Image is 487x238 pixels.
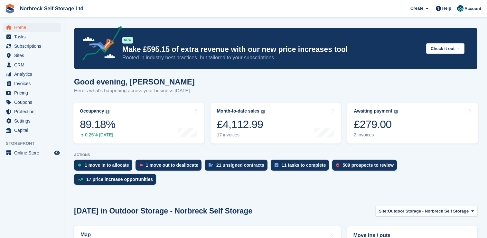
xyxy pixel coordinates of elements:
a: Occupancy 89.18% 0.25% [DATE] [73,103,204,144]
a: 1 move in to allocate [74,160,136,174]
img: stora-icon-8386f47178a22dfd0bd8f6a31ec36ba5ce8667c1dd55bd0f319d3a0aa187defe.svg [5,4,15,14]
div: 0.25% [DATE] [80,132,115,138]
img: icon-info-grey-7440780725fd019a000dd9b08b2336e03edf1995a4989e88bcd33f0948082b44.svg [394,110,398,114]
img: move_ins_to_allocate_icon-fdf77a2bb77ea45bf5b3d319d69a93e2d87916cf1d5bf7949dd705db3b84f3ca.svg [78,163,81,167]
p: Rooted in industry best practices, but tailored to your subscriptions. [122,54,421,61]
img: prospect-51fa495bee0391a8d652442698ab0144808aea92771e9ea1ae160a38d050c398.svg [336,163,339,167]
span: Tasks [14,32,53,41]
div: 21 unsigned contracts [216,163,264,168]
a: 21 unsigned contracts [205,160,271,174]
div: Occupancy [80,108,104,114]
a: 17 price increase opportunities [74,174,159,188]
div: £279.00 [354,118,398,131]
img: price-adjustments-announcement-icon-8257ccfd72463d97f412b2fc003d46551f7dbcb40ab6d574587a9cd5c0d94... [77,26,122,63]
div: 17 invoices [217,132,265,138]
a: 1 move out to deallocate [136,160,205,174]
span: Pricing [14,88,53,97]
a: Preview store [53,149,61,157]
a: menu [3,60,61,69]
div: 2 invoices [354,132,398,138]
span: Analytics [14,70,53,79]
img: icon-info-grey-7440780725fd019a000dd9b08b2336e03edf1995a4989e88bcd33f0948082b44.svg [261,110,265,114]
a: menu [3,70,61,79]
span: Site: [379,208,388,214]
div: NEW [122,37,133,44]
img: icon-info-grey-7440780725fd019a000dd9b08b2336e03edf1995a4989e88bcd33f0948082b44.svg [106,110,109,114]
span: Capital [14,126,53,135]
a: menu [3,88,61,97]
a: menu [3,98,61,107]
span: Storefront [6,140,64,147]
span: Subscriptions [14,42,53,51]
p: Here's what's happening across your business [DATE] [74,87,195,94]
h2: [DATE] in Outdoor Storage - Norbreck Self Storage [74,207,252,215]
button: Site: Outdoor Storage - Norbreck Self Storage [375,206,477,216]
div: 89.18% [80,118,115,131]
p: Make £595.15 of extra revenue with our new price increases tool [122,45,421,54]
a: menu [3,107,61,116]
a: 11 tasks to complete [271,160,332,174]
img: price_increase_opportunities-93ffe204e8149a01c8c9dc8f82e8f89637d9d84a8eef4429ea346261dce0b2c0.svg [78,178,83,181]
span: Home [14,23,53,32]
div: 509 prospects to review [342,163,394,168]
span: Help [442,5,451,12]
span: Outdoor Storage - Norbreck Self Storage [388,208,469,214]
img: contract_signature_icon-13c848040528278c33f63329250d36e43548de30e8caae1d1a13099fd9432cc5.svg [209,163,213,167]
div: 11 tasks to complete [282,163,326,168]
img: move_outs_to_deallocate_icon-f764333ba52eb49d3ac5e1228854f67142a1ed5810a6f6cc68b1a99e826820c5.svg [139,163,143,167]
div: 1 move out to deallocate [146,163,198,168]
p: ACTIONS [74,153,477,157]
a: menu [3,116,61,125]
a: Month-to-date sales £4,112.99 17 invoices [211,103,341,144]
span: Create [410,5,423,12]
img: Sally King [457,5,464,12]
div: £4,112.99 [217,118,265,131]
div: 1 move in to allocate [85,163,129,168]
div: Month-to-date sales [217,108,259,114]
span: Protection [14,107,53,116]
a: 509 prospects to review [332,160,400,174]
a: menu [3,23,61,32]
h2: Map [80,232,91,238]
a: menu [3,148,61,157]
button: Check it out → [426,43,464,54]
a: menu [3,126,61,135]
span: CRM [14,60,53,69]
a: Norbreck Self Storage Ltd [17,3,86,14]
div: 17 price increase opportunities [86,177,153,182]
a: menu [3,79,61,88]
span: Settings [14,116,53,125]
img: task-75834270c22a3079a89374b754ae025e5fb1db73e45f91037f5363f120a921f8.svg [275,163,278,167]
div: Awaiting payment [354,108,392,114]
span: Coupons [14,98,53,107]
span: Account [464,5,481,12]
span: Online Store [14,148,53,157]
a: menu [3,42,61,51]
a: menu [3,32,61,41]
a: menu [3,51,61,60]
a: Awaiting payment £279.00 2 invoices [347,103,478,144]
span: Invoices [14,79,53,88]
h1: Good evening, [PERSON_NAME] [74,77,195,86]
span: Sites [14,51,53,60]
